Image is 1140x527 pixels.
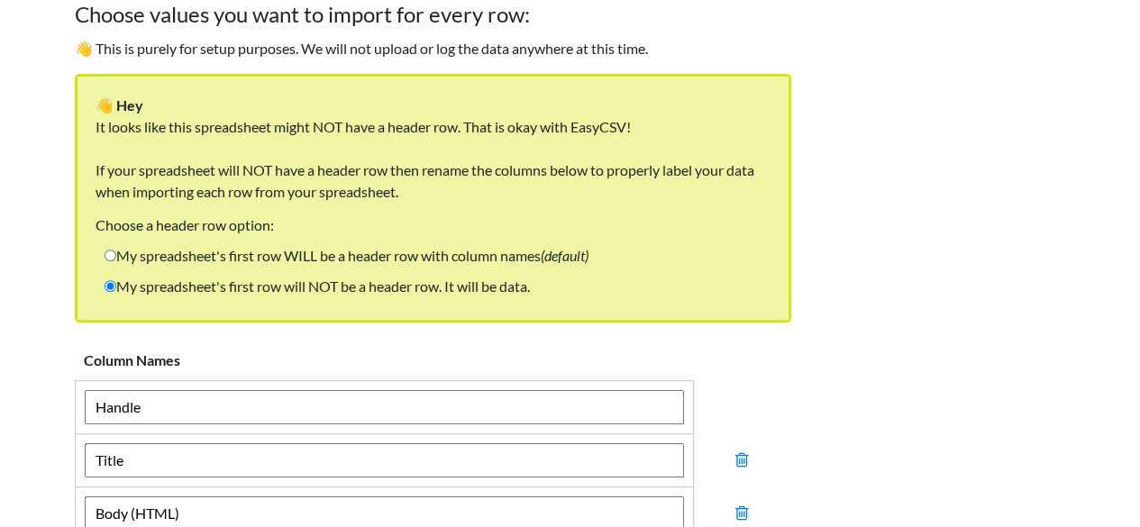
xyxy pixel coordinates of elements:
[75,341,693,381] th: Column Names
[96,271,539,302] label: My spreadsheet's first row will NOT be a header row. It will be data.
[96,216,771,233] h6: Choose a header row option:
[96,95,771,203] p: It looks like this spreadsheet might NOT have a header row. That is okay with EasyCSV! If your sp...
[96,241,597,271] label: My spreadsheet's first row WILL be a header row with column names
[96,96,143,114] strong: 👋 Hey
[105,280,116,292] input: My spreadsheet's first row will NOT be a header row. It will be data.
[85,443,684,477] input: Type column name
[541,247,588,264] i: (default)
[1050,437,1118,505] iframe: Drift Widget Chat Controller
[75,38,809,59] p: 👋 This is purely for setup purposes. We will not upload or log the data anywhere at this time.
[105,250,116,261] input: My spreadsheet's first row WILL be a header row with column names(default)
[85,390,684,424] input: Type column name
